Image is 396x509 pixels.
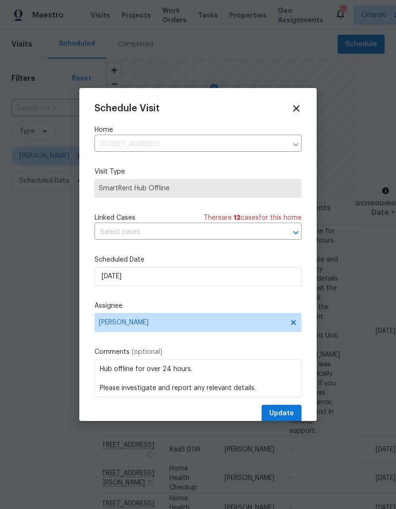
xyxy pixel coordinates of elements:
input: Select cases [94,225,275,240]
span: SmartRent Hub Offline [99,184,297,193]
span: (optional) [132,349,162,355]
button: Open [289,226,302,239]
span: Schedule Visit [94,104,160,113]
span: 12 [234,215,241,221]
input: M/D/YYYY [94,267,302,286]
span: Close [291,103,302,114]
span: Update [269,408,294,420]
button: Update [262,405,302,422]
textarea: Hub offline for over 24 hours. Please investigate and report any relevant details. Check that the... [94,359,302,397]
label: Home [94,125,302,135]
label: Assignee [94,301,302,311]
span: [PERSON_NAME] [99,319,285,326]
label: Visit Type [94,167,302,176]
span: Linked Cases [94,213,135,223]
label: Comments [94,347,302,357]
label: Scheduled Date [94,255,302,264]
span: There are case s for this home [204,213,302,223]
input: Enter in an address [94,137,287,152]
